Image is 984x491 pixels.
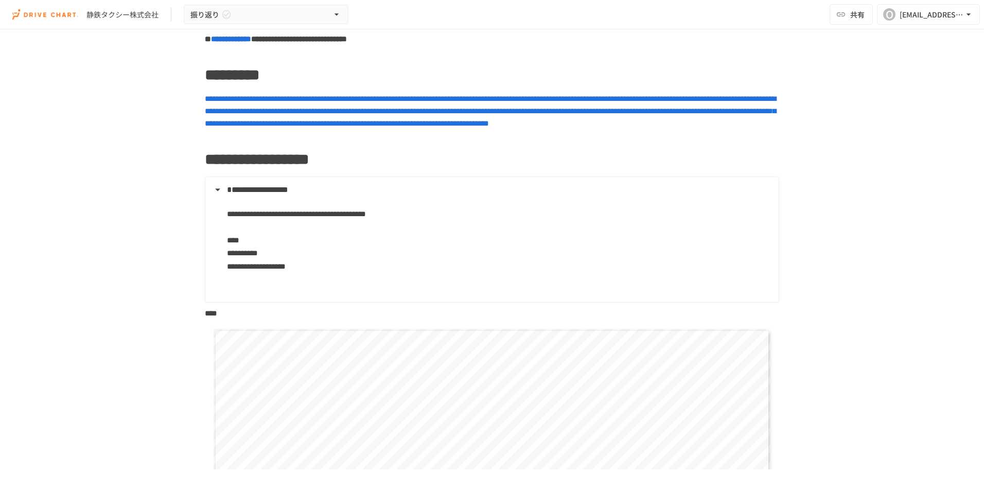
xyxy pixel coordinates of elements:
img: i9VDDS9JuLRLX3JIUyK59LcYp6Y9cayLPHs4hOxMB9W [12,6,78,23]
button: 共有 [830,4,873,25]
div: 静鉄タクシー株式会社 [86,9,159,20]
span: 共有 [850,9,865,20]
div: [EMAIL_ADDRESS][DOMAIN_NAME] [900,8,963,21]
div: O [883,8,895,21]
button: O[EMAIL_ADDRESS][DOMAIN_NAME] [877,4,980,25]
button: 振り返り [184,5,348,25]
span: 振り返り [190,8,219,21]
